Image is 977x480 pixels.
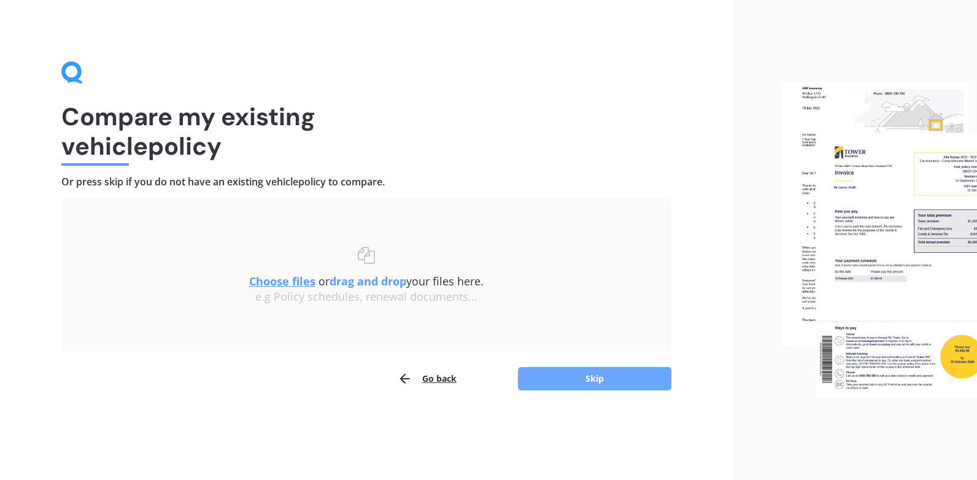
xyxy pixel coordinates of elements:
[86,290,647,304] div: e.g Policy schedules, renewal documents...
[518,367,671,390] button: Skip
[249,274,484,288] span: or your files here.
[249,274,315,288] u: Choose files
[330,274,406,288] b: drag and drop
[782,82,977,397] img: files.webp
[61,176,671,188] h4: Or press skip if you do not have an existing vehicle policy to compare.
[398,366,457,391] button: Go back
[61,102,671,161] h1: Compare my existing vehicle policy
